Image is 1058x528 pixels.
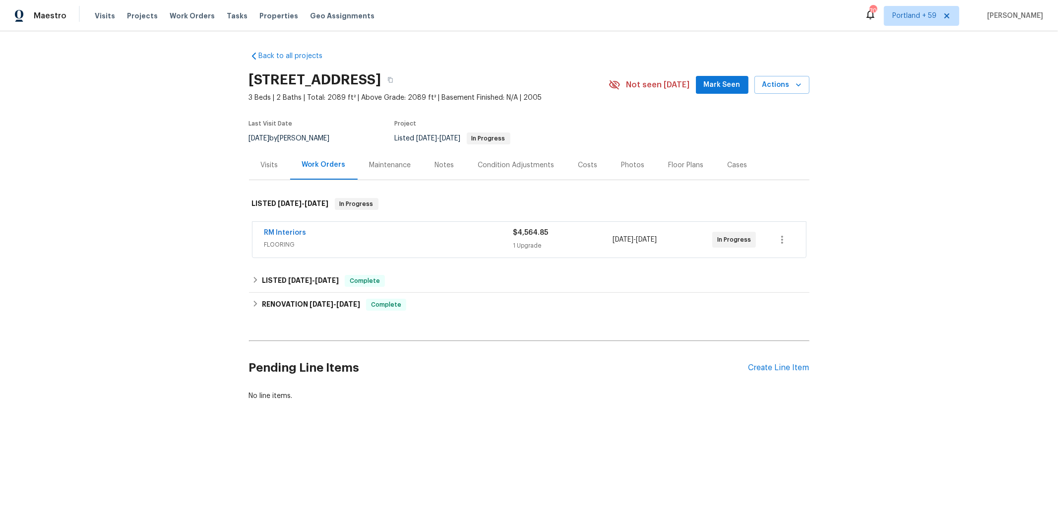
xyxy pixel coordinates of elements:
span: [DATE] [310,301,333,308]
span: Mark Seen [704,79,741,91]
span: [DATE] [305,200,329,207]
span: FLOORING [264,240,513,250]
div: 705 [870,6,876,16]
span: Last Visit Date [249,121,293,127]
span: [DATE] [336,301,360,308]
button: Actions [754,76,809,94]
div: LISTED [DATE]-[DATE]Complete [249,269,809,293]
span: Maestro [34,11,66,21]
span: Tasks [227,12,248,19]
div: Costs [578,160,598,170]
h6: LISTED [262,275,339,287]
div: Cases [728,160,747,170]
span: Not seen [DATE] [626,80,690,90]
div: 1 Upgrade [513,241,613,251]
div: Maintenance [370,160,411,170]
a: Back to all projects [249,51,344,61]
span: [DATE] [278,200,302,207]
span: - [310,301,360,308]
span: - [613,235,657,245]
span: Properties [259,11,298,21]
span: [DATE] [440,135,461,142]
h2: Pending Line Items [249,345,748,391]
span: In Progress [468,135,509,141]
span: $4,564.85 [513,229,549,236]
span: [PERSON_NAME] [983,11,1043,21]
span: [DATE] [417,135,437,142]
span: [DATE] [288,277,312,284]
button: Mark Seen [696,76,748,94]
span: Complete [346,276,384,286]
h6: RENOVATION [262,299,360,311]
h2: [STREET_ADDRESS] [249,75,381,85]
div: Condition Adjustments [478,160,555,170]
span: [DATE] [249,135,270,142]
span: Listed [395,135,510,142]
span: Geo Assignments [310,11,374,21]
button: Copy Address [381,71,399,89]
span: Projects [127,11,158,21]
div: RENOVATION [DATE]-[DATE]Complete [249,293,809,317]
span: Portland + 59 [892,11,936,21]
span: In Progress [336,199,377,209]
div: No line items. [249,391,809,401]
span: - [417,135,461,142]
div: Photos [622,160,645,170]
span: [DATE] [636,236,657,243]
div: Visits [261,160,278,170]
div: Floor Plans [669,160,704,170]
div: Work Orders [302,160,346,170]
span: Project [395,121,417,127]
span: In Progress [717,235,755,245]
span: [DATE] [315,277,339,284]
h6: LISTED [252,198,329,210]
span: Complete [367,300,405,310]
span: Work Orders [170,11,215,21]
span: - [278,200,329,207]
span: Visits [95,11,115,21]
div: Create Line Item [748,363,809,373]
span: Actions [762,79,802,91]
a: RM Interiors [264,229,307,236]
span: 3 Beds | 2 Baths | Total: 2089 ft² | Above Grade: 2089 ft² | Basement Finished: N/A | 2005 [249,93,609,103]
span: [DATE] [613,236,633,243]
div: Notes [435,160,454,170]
div: by [PERSON_NAME] [249,132,342,144]
span: - [288,277,339,284]
div: LISTED [DATE]-[DATE]In Progress [249,188,809,220]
